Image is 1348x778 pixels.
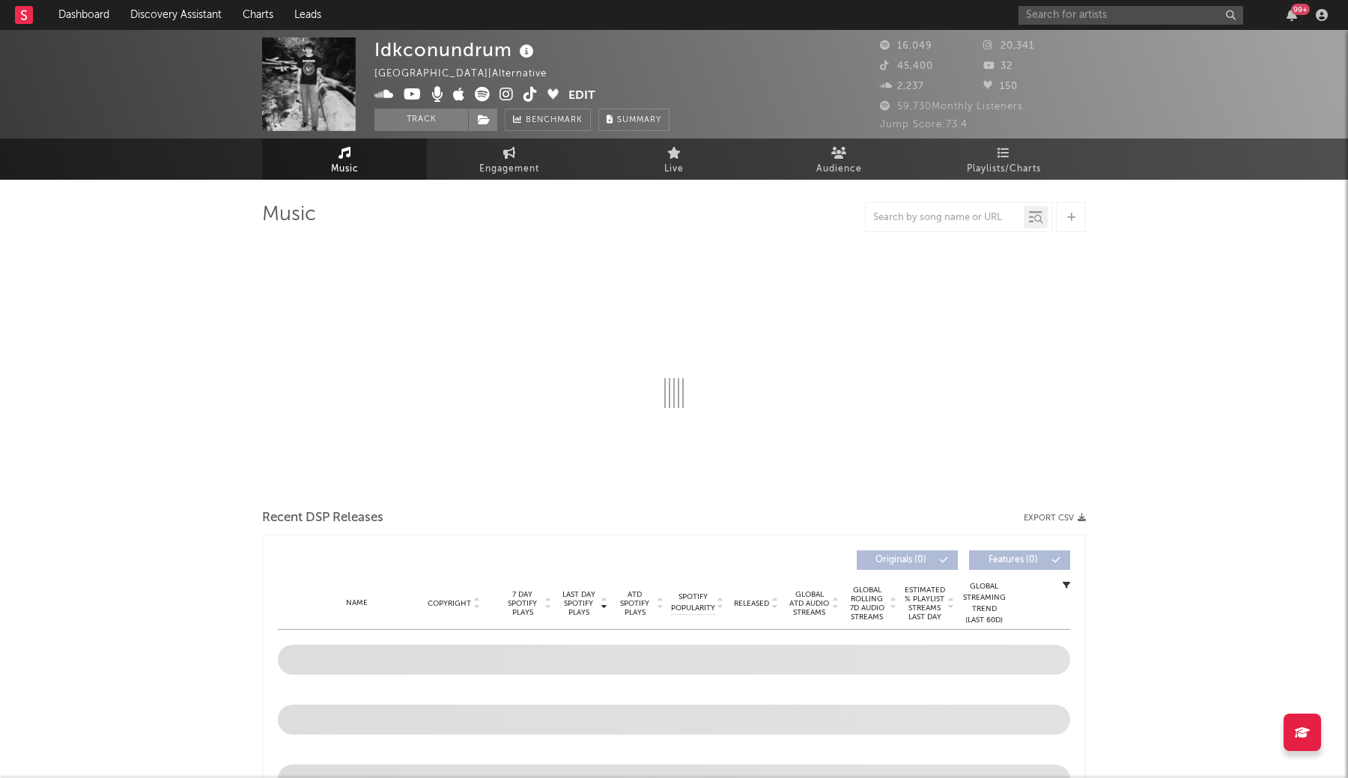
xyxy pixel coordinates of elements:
[846,586,887,622] span: Global Rolling 7D Audio Streams
[503,590,542,617] span: 7 Day Spotify Plays
[568,87,595,106] button: Edit
[880,82,924,91] span: 2,237
[526,112,583,130] span: Benchmark
[598,109,670,131] button: Summary
[428,599,471,608] span: Copyright
[983,82,1018,91] span: 150
[479,160,539,178] span: Engagement
[664,160,684,178] span: Live
[617,116,661,124] span: Summary
[880,61,933,71] span: 45,400
[592,139,756,180] a: Live
[816,160,862,178] span: Audience
[1024,514,1086,523] button: Export CSV
[880,41,932,51] span: 16,049
[983,41,1034,51] span: 20,341
[857,550,958,570] button: Originals(0)
[789,590,830,617] span: Global ATD Audio Streams
[969,550,1070,570] button: Features(0)
[1291,4,1310,15] div: 99 +
[1018,6,1243,25] input: Search for artists
[374,37,538,62] div: Idkconundrum
[559,590,598,617] span: Last Day Spotify Plays
[880,102,1023,112] span: 59,730 Monthly Listeners
[866,212,1024,224] input: Search by song name or URL
[921,139,1086,180] a: Playlists/Charts
[962,581,1007,626] div: Global Streaming Trend (Last 60D)
[671,592,715,614] span: Spotify Popularity
[904,586,945,622] span: Estimated % Playlist Streams Last Day
[331,160,359,178] span: Music
[866,556,935,565] span: Originals ( 0 )
[374,65,564,83] div: [GEOGRAPHIC_DATA] | Alternative
[734,599,769,608] span: Released
[615,590,655,617] span: ATD Spotify Plays
[427,139,592,180] a: Engagement
[505,109,591,131] a: Benchmark
[262,509,383,527] span: Recent DSP Releases
[1287,9,1297,21] button: 99+
[262,139,427,180] a: Music
[756,139,921,180] a: Audience
[983,61,1012,71] span: 32
[979,556,1048,565] span: Features ( 0 )
[374,109,468,131] button: Track
[308,598,406,609] div: Name
[967,160,1041,178] span: Playlists/Charts
[880,120,968,130] span: Jump Score: 73.4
